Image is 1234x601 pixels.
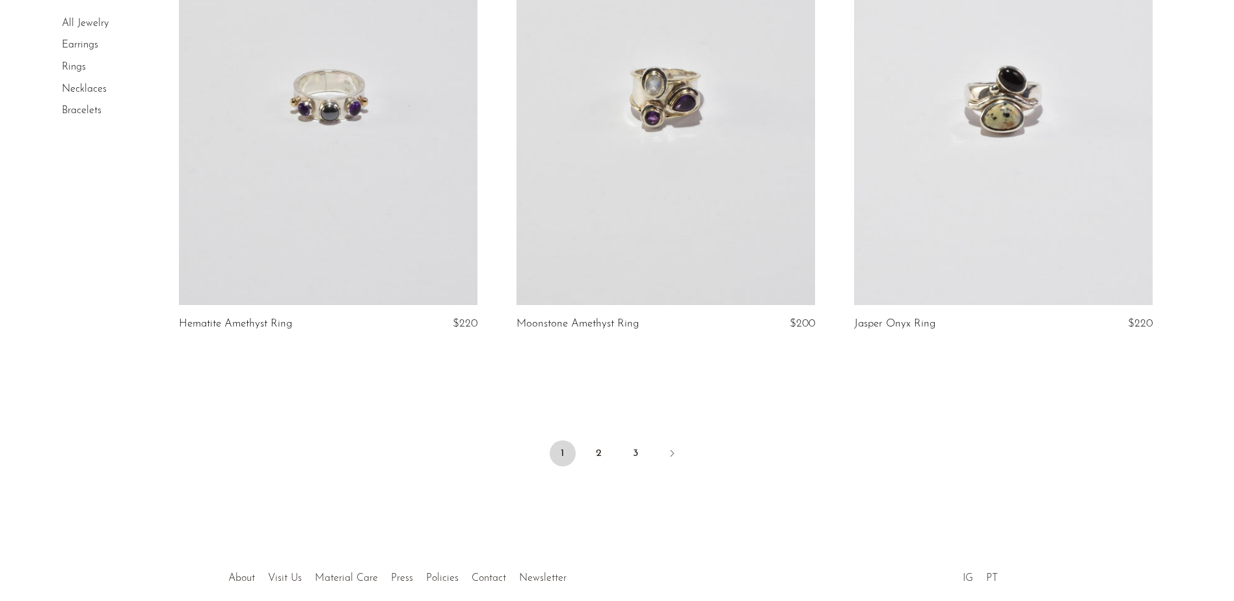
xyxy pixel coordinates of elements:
a: All Jewelry [62,18,109,29]
a: Contact [472,573,506,583]
a: Next [659,440,685,469]
a: Press [391,573,413,583]
a: 2 [586,440,612,466]
a: Earrings [62,40,98,51]
a: Moonstone Amethyst Ring [516,318,639,330]
a: About [228,573,255,583]
a: Rings [62,62,86,72]
a: PT [986,573,998,583]
a: Hematite Amethyst Ring [179,318,292,330]
span: $220 [1128,318,1153,329]
a: Bracelets [62,105,101,116]
ul: Social Medias [956,563,1004,587]
span: $200 [790,318,815,329]
a: Material Care [315,573,378,583]
span: $220 [453,318,477,329]
ul: Quick links [222,563,573,587]
a: Policies [426,573,459,583]
a: Necklaces [62,84,107,94]
span: 1 [550,440,576,466]
a: 3 [623,440,649,466]
a: Visit Us [268,573,302,583]
a: Jasper Onyx Ring [854,318,935,330]
a: IG [963,573,973,583]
